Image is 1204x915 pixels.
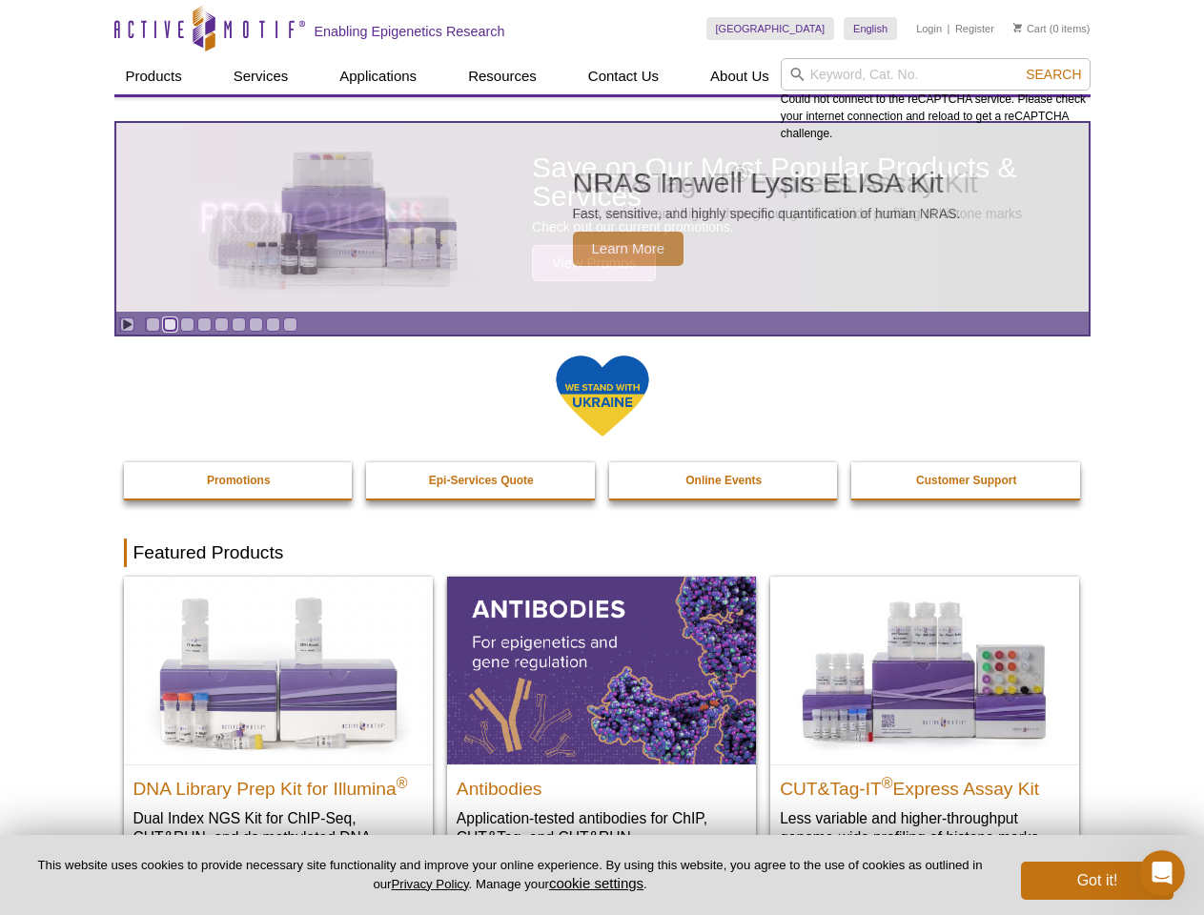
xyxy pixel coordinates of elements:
strong: Promotions [207,474,271,487]
a: Go to slide 5 [214,317,229,332]
a: [GEOGRAPHIC_DATA] [706,17,835,40]
sup: ® [882,774,893,790]
h2: DNA Library Prep Kit for Illumina [133,770,423,799]
p: Less variable and higher-throughput genome-wide profiling of histone marks​. [780,808,1070,847]
a: Contact Us [577,58,670,94]
img: We Stand With Ukraine [555,354,650,438]
a: Register [955,22,994,35]
strong: Online Events [685,474,762,487]
span: Search [1026,67,1081,82]
button: cookie settings [549,875,643,891]
p: Dual Index NGS Kit for ChIP-Seq, CUT&RUN, and ds methylated DNA assays. [133,808,423,866]
a: Cart [1013,22,1047,35]
article: NRAS In-well Lysis ELISA Kit [116,123,1089,312]
a: Online Events [609,462,840,498]
li: | [948,17,950,40]
p: Application-tested antibodies for ChIP, CUT&Tag, and CUT&RUN. [457,808,746,847]
button: Search [1020,66,1087,83]
a: Customer Support [851,462,1082,498]
h2: NRAS In-well Lysis ELISA Kit [573,169,961,197]
a: CUT&Tag-IT® Express Assay Kit CUT&Tag-IT®Express Assay Kit Less variable and higher-throughput ge... [770,577,1079,865]
a: Go to slide 2 [163,317,177,332]
a: About Us [699,58,781,94]
strong: Epi-Services Quote [429,474,534,487]
a: DNA Library Prep Kit for Illumina DNA Library Prep Kit for Illumina® Dual Index NGS Kit for ChIP-... [124,577,433,884]
a: Go to slide 9 [283,317,297,332]
a: Privacy Policy [391,877,468,891]
a: Go to slide 3 [180,317,194,332]
a: English [844,17,897,40]
h2: CUT&Tag-IT Express Assay Kit [780,770,1070,799]
a: Applications [328,58,428,94]
img: Your Cart [1013,23,1022,32]
a: Toggle autoplay [120,317,134,332]
a: Go to slide 4 [197,317,212,332]
span: Learn More [573,232,684,266]
img: All Antibodies [447,577,756,763]
a: Go to slide 7 [249,317,263,332]
a: Products [114,58,194,94]
p: Fast, sensitive, and highly specific quantification of human NRAS. [573,205,961,222]
a: Go to slide 6 [232,317,246,332]
h2: Enabling Epigenetics Research [315,23,505,40]
a: Go to slide 8 [266,317,280,332]
a: Login [916,22,942,35]
sup: ® [397,774,408,790]
p: This website uses cookies to provide necessary site functionality and improve your online experie... [31,857,990,893]
div: Could not connect to the reCAPTCHA service. Please check your internet connection and reload to g... [781,58,1091,142]
input: Keyword, Cat. No. [781,58,1091,91]
a: All Antibodies Antibodies Application-tested antibodies for ChIP, CUT&Tag, and CUT&RUN. [447,577,756,865]
button: Got it! [1021,862,1173,900]
a: Go to slide 1 [146,317,160,332]
strong: Customer Support [916,474,1016,487]
img: DNA Library Prep Kit for Illumina [124,577,433,763]
a: Promotions [124,462,355,498]
img: CUT&Tag-IT® Express Assay Kit [770,577,1079,763]
h2: Featured Products [124,539,1081,567]
li: (0 items) [1013,17,1091,40]
a: Resources [457,58,548,94]
a: Epi-Services Quote [366,462,597,498]
a: NRAS In-well Lysis ELISA Kit NRAS In-well Lysis ELISA Kit Fast, sensitive, and highly specific qu... [116,123,1089,312]
img: NRAS In-well Lysis ELISA Kit [192,152,478,283]
iframe: Intercom live chat [1139,850,1185,896]
h2: Antibodies [457,770,746,799]
a: Services [222,58,300,94]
